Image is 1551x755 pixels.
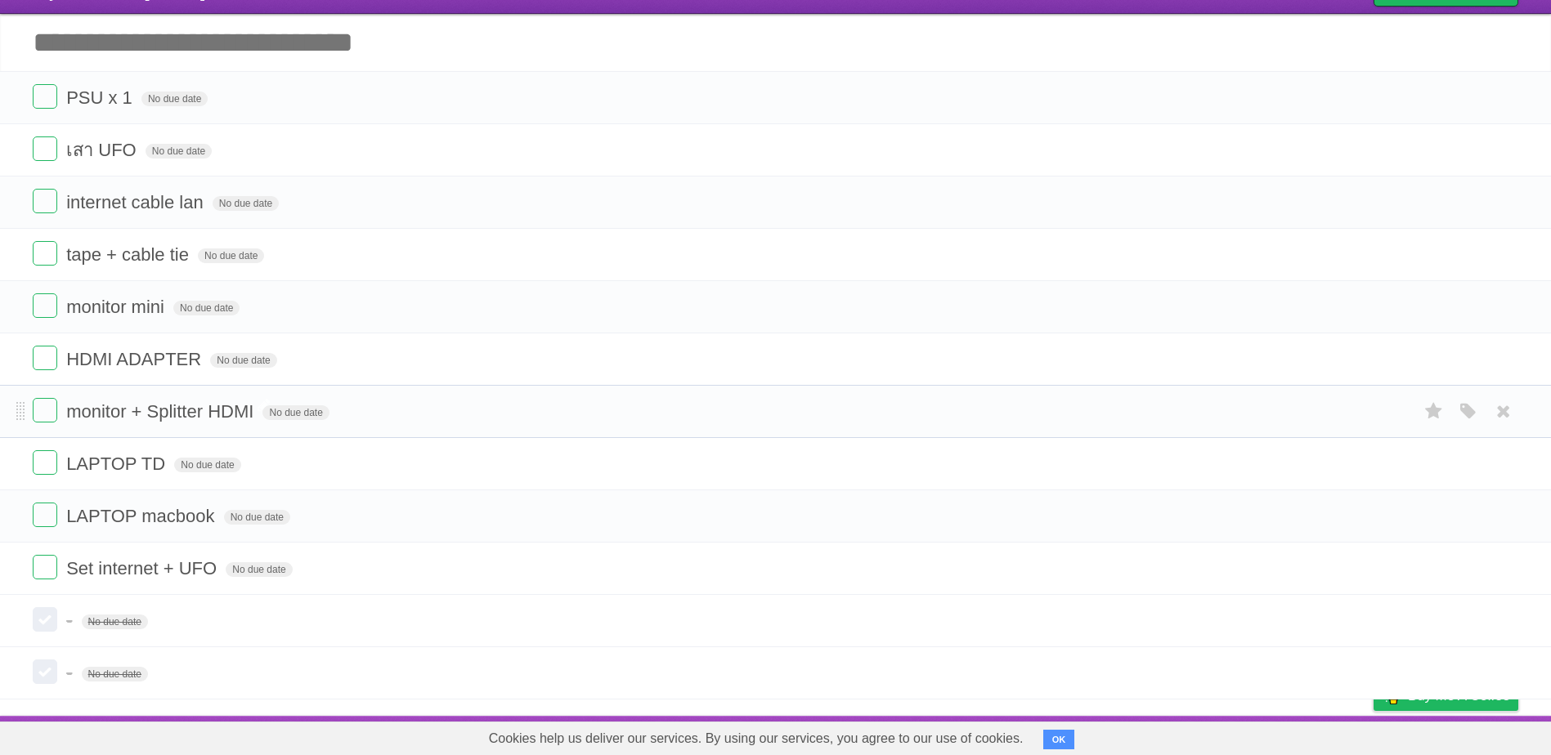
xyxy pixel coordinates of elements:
[1415,720,1518,751] a: Suggest a feature
[1156,720,1190,751] a: About
[33,241,57,266] label: Done
[173,301,240,315] span: No due date
[66,401,258,422] span: monitor + Splitter HDMI
[213,196,279,211] span: No due date
[33,189,57,213] label: Done
[66,244,193,265] span: tape + cable tie
[33,607,57,632] label: Done
[174,458,240,472] span: No due date
[33,398,57,422] label: Done
[224,510,290,525] span: No due date
[66,610,76,631] span: -
[66,140,141,160] span: เสา UFO
[1352,720,1395,751] a: Privacy
[1210,720,1276,751] a: Developers
[66,663,76,683] span: -
[198,248,264,263] span: No due date
[146,144,212,159] span: No due date
[1043,730,1075,749] button: OK
[473,722,1040,755] span: Cookies help us deliver our services. By using our services, you agree to our use of cookies.
[66,453,169,474] span: LAPTOP TD
[66,192,208,212] span: internet cable lan
[1408,681,1510,710] span: Buy me a coffee
[33,503,57,527] label: Done
[66,87,137,108] span: PSU x 1
[33,450,57,475] label: Done
[141,92,208,106] span: No due date
[1297,720,1333,751] a: Terms
[226,562,292,577] span: No due date
[33,346,57,370] label: Done
[82,667,148,681] span: No due date
[66,297,168,317] span: monitor mini
[66,506,218,526] span: LAPTOP macbook
[33,136,57,161] label: Done
[33,84,57,109] label: Done
[262,405,329,420] span: No due date
[66,349,205,369] span: HDMI ADAPTER
[33,293,57,318] label: Done
[33,555,57,579] label: Done
[210,353,276,368] span: No due date
[82,614,148,629] span: No due date
[1419,398,1450,425] label: Star task
[33,659,57,684] label: Done
[66,558,221,579] span: Set internet + UFO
